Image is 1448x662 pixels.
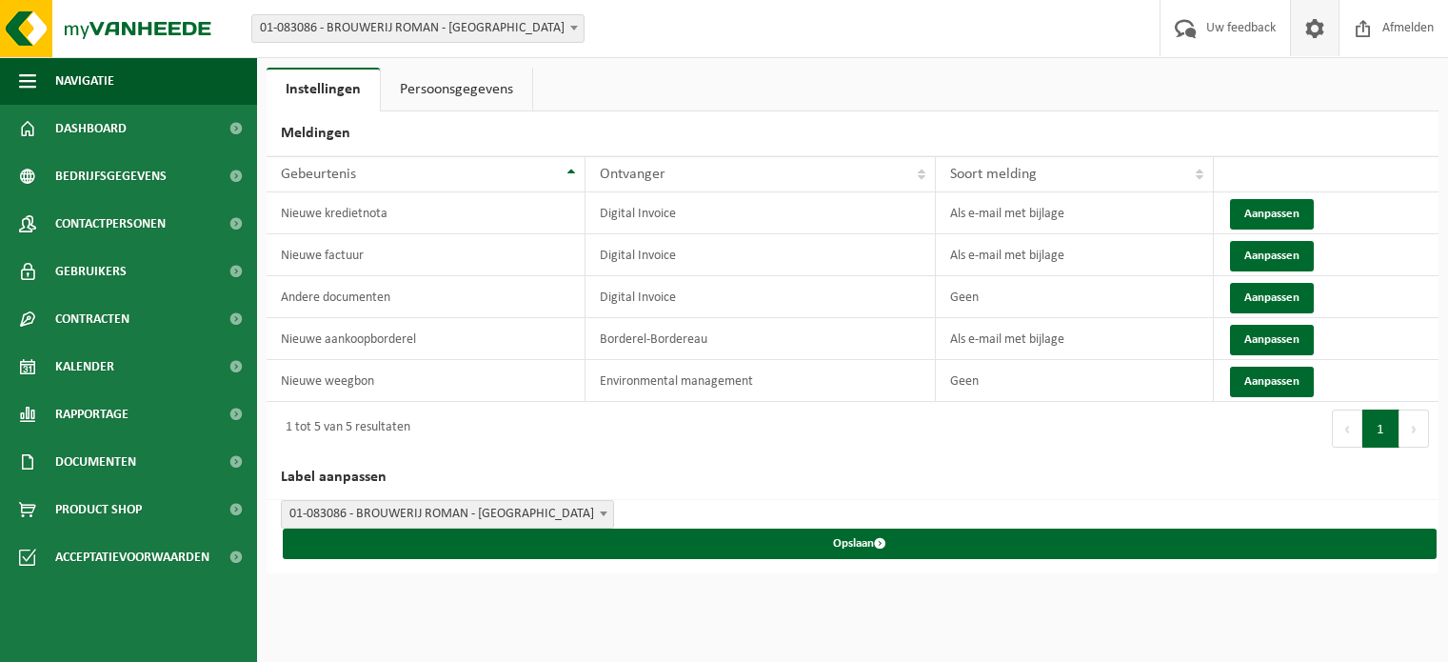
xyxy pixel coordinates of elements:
[267,68,380,111] a: Instellingen
[585,318,936,360] td: Borderel-Bordereau
[282,501,613,528] span: 01-083086 - BROUWERIJ ROMAN - OUDENAARDE
[55,533,209,581] span: Acceptatievoorwaarden
[1230,325,1314,355] button: Aanpassen
[267,276,585,318] td: Andere documenten
[55,486,142,533] span: Product Shop
[55,105,127,152] span: Dashboard
[1332,410,1362,448] button: Previous
[585,360,936,402] td: Environmental management
[55,57,114,105] span: Navigatie
[1399,410,1429,448] button: Next
[381,68,532,111] a: Persoonsgegevens
[267,111,1438,156] h2: Meldingen
[267,455,1438,500] h2: Label aanpassen
[936,360,1215,402] td: Geen
[600,167,665,182] span: Ontvanger
[1230,283,1314,313] button: Aanpassen
[283,529,1437,559] button: Opslaan
[55,391,129,438] span: Rapportage
[55,152,167,200] span: Bedrijfsgegevens
[950,167,1037,182] span: Soort melding
[1230,367,1314,397] button: Aanpassen
[1230,199,1314,230] button: Aanpassen
[1230,241,1314,271] button: Aanpassen
[251,14,585,43] span: 01-083086 - BROUWERIJ ROMAN - OUDENAARDE
[936,234,1215,276] td: Als e-mail met bijlage
[585,276,936,318] td: Digital Invoice
[1362,410,1399,448] button: 1
[276,411,410,446] div: 1 tot 5 van 5 resultaten
[55,343,114,391] span: Kalender
[267,360,585,402] td: Nieuwe weegbon
[936,276,1215,318] td: Geen
[55,295,129,343] span: Contracten
[936,318,1215,360] td: Als e-mail met bijlage
[267,234,585,276] td: Nieuwe factuur
[936,192,1215,234] td: Als e-mail met bijlage
[55,438,136,486] span: Documenten
[55,200,166,248] span: Contactpersonen
[55,248,127,295] span: Gebruikers
[585,192,936,234] td: Digital Invoice
[267,192,585,234] td: Nieuwe kredietnota
[281,500,614,529] span: 01-083086 - BROUWERIJ ROMAN - OUDENAARDE
[267,318,585,360] td: Nieuwe aankoopborderel
[281,167,356,182] span: Gebeurtenis
[252,15,584,42] span: 01-083086 - BROUWERIJ ROMAN - OUDENAARDE
[585,234,936,276] td: Digital Invoice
